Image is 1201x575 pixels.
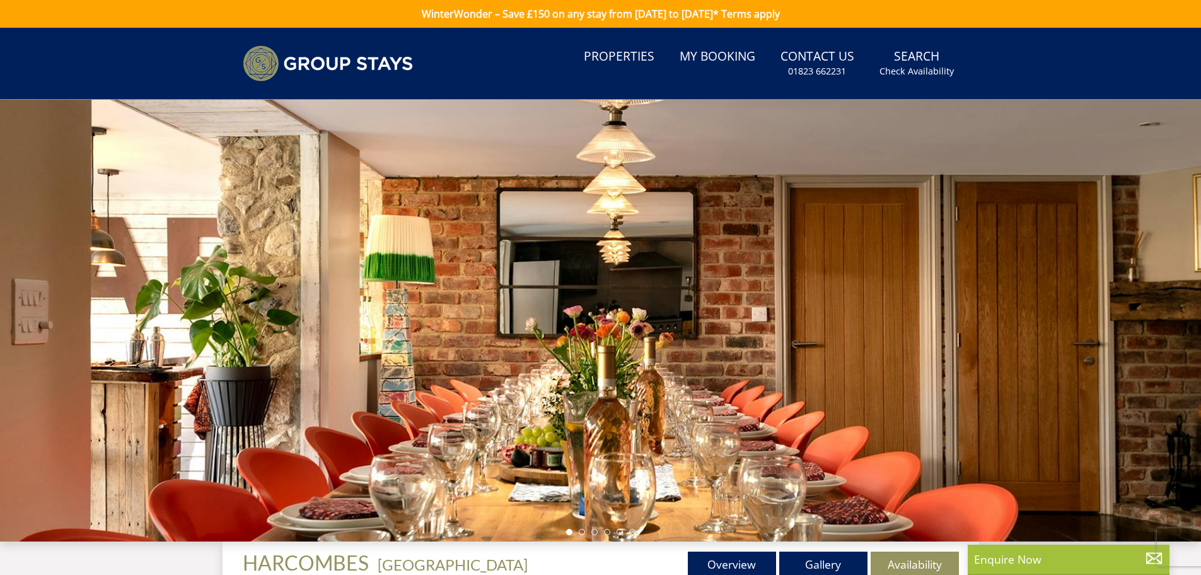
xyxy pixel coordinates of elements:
[879,65,954,78] small: Check Availability
[675,43,760,71] a: My Booking
[373,555,528,574] span: -
[243,550,373,575] a: HARCOMBES
[243,550,369,575] span: HARCOMBES
[579,43,659,71] a: Properties
[243,45,413,81] img: Group Stays
[788,65,846,78] small: 01823 662231
[378,555,528,574] a: [GEOGRAPHIC_DATA]
[974,551,1163,567] p: Enquire Now
[874,43,959,84] a: SearchCheck Availability
[775,43,859,84] a: Contact Us01823 662231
